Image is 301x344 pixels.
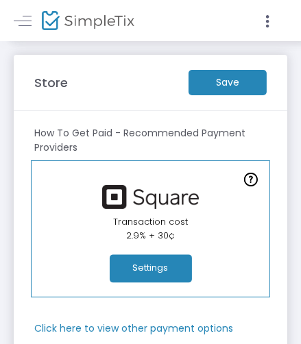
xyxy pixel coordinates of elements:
[34,73,68,92] m-panel-title: Store
[96,185,206,209] img: square.png
[34,126,267,155] m-panel-subtitle: How To Get Paid - Recommended Payment Providers
[126,229,175,242] span: 2.9% + 30¢
[244,173,258,186] img: question-mark
[110,255,192,283] button: Settings
[113,215,188,228] span: Transaction cost
[189,70,267,95] m-button: Save
[34,321,233,336] m-panel-subtitle: Click here to view other payment options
